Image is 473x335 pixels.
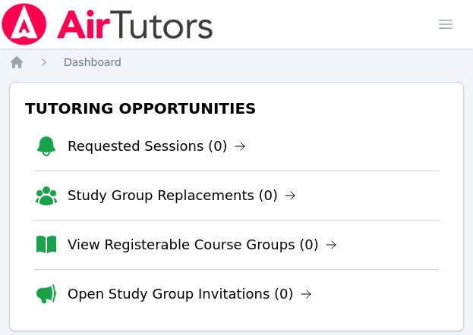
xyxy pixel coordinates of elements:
[68,136,246,157] a: Requested Sessions (0)
[64,56,121,68] span: Dashboard
[22,95,451,122] h3: Tutoring Opportunities
[68,283,312,305] a: Open Study Group Invitations (0)
[9,55,464,70] nav: Breadcrumb
[68,234,337,255] a: View Registerable Course Groups (0)
[68,185,296,206] a: Study Group Replacements (0)
[64,55,121,70] a: Dashboard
